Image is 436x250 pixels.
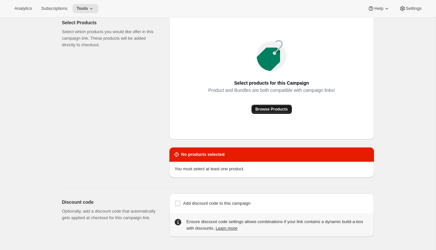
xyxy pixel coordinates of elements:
span: Browse Products [255,107,288,112]
h2: No products selected [181,151,225,158]
span: Tools [76,6,88,11]
span: Product and Bundles are both compatible with campaign links! [208,86,335,95]
p: Select which products you would like offer in this campaign link. These products will be added di... [62,29,159,48]
button: Help [364,4,394,13]
span: Subscriptions [41,6,67,11]
button: Tools [73,4,98,13]
h2: Select Products [62,19,159,26]
span: You must select at least one product. [175,166,245,171]
div: Ensure discount code settings allows combinations if your link contains a dynamic build-a-box wit... [186,219,369,232]
button: Browse Products [251,105,292,114]
span: Analytics [14,6,32,11]
button: Analytics [11,4,36,13]
h2: Discount code [62,199,159,205]
button: Settings [395,4,425,13]
button: Subscriptions [37,4,71,13]
p: Optionally, add a discount code that automatically gets applied at checkout for this campaign link. [62,208,159,221]
a: Learn more [216,226,237,231]
span: Select products for this Campaign [234,78,309,88]
span: Help [374,6,383,11]
span: Add discount code to this campaign [183,201,251,206]
span: Settings [406,6,422,11]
